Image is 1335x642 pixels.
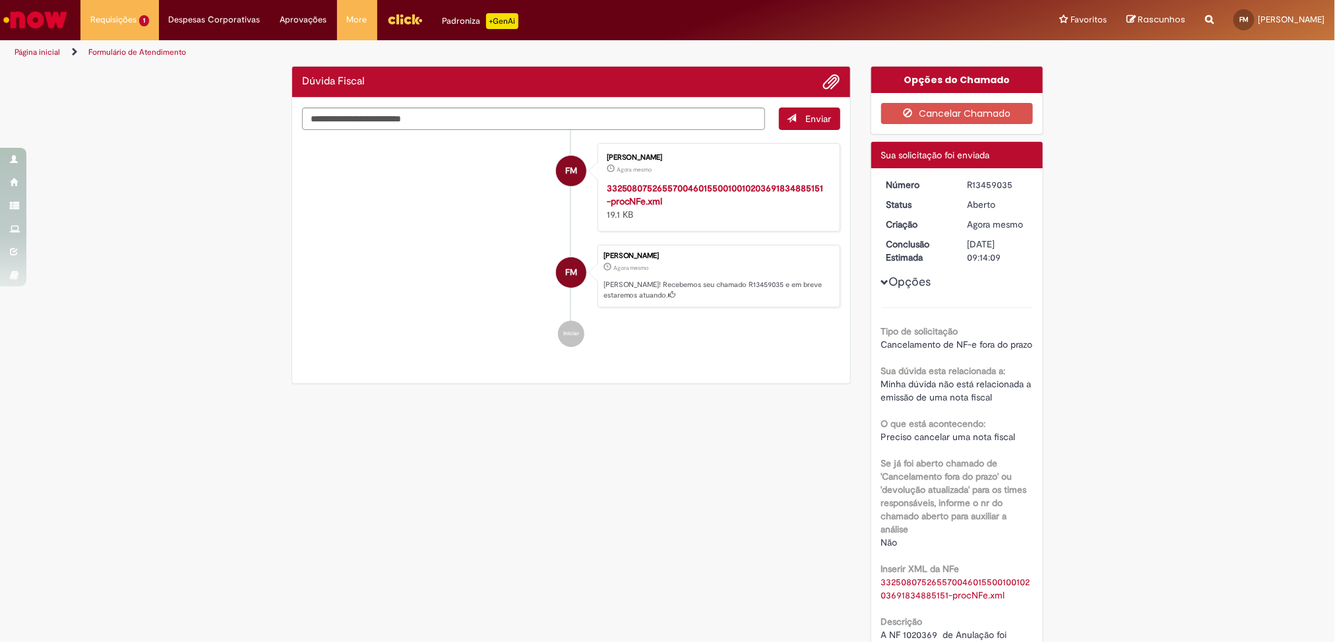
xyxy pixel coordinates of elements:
div: Fernando Da Rosa Moreira [556,257,586,288]
span: [PERSON_NAME] [1258,14,1325,25]
div: [DATE] 09:14:09 [967,238,1028,264]
button: Enviar [779,108,840,130]
span: Aprovações [280,13,327,26]
span: FM [565,155,577,187]
a: Página inicial [15,47,60,57]
span: Cancelamento de NF-e fora do prazo [881,338,1033,350]
h2: Dúvida Fiscal Histórico de tíquete [302,76,365,88]
span: Sua solicitação foi enviada [881,149,990,161]
dt: Conclusão Estimada [877,238,958,264]
img: click_logo_yellow_360x200.png [387,9,423,29]
textarea: Digite sua mensagem aqui... [302,108,765,130]
div: Aberto [967,198,1028,211]
div: [PERSON_NAME] [607,154,826,162]
div: R13459035 [967,178,1028,191]
a: Download de 33250807526557004601550010010203691834885151-procNFe.xml [881,576,1030,601]
b: Inserir XML da NFe [881,563,960,575]
b: O que está acontecendo: [881,418,986,430]
div: 28/08/2025 16:14:05 [967,218,1028,231]
span: More [347,13,367,26]
span: Agora mesmo [613,264,649,272]
dt: Número [877,178,958,191]
span: FM [1239,15,1249,24]
span: FM [565,257,577,288]
a: 33250807526557004601550010010203691834885151-procNFe.xml [607,182,824,207]
ul: Histórico de tíquete [302,130,840,361]
div: 19.1 KB [607,181,826,221]
dt: Criação [877,218,958,231]
div: Opções do Chamado [871,67,1043,93]
span: 1 [139,15,149,26]
div: Padroniza [443,13,518,29]
span: Enviar [806,113,832,125]
span: Despesas Corporativas [169,13,261,26]
span: Agora mesmo [617,166,652,174]
b: Se já foi aberto chamado de 'Cancelamento fora do prazo' ou 'devolução atualizada' para os times ... [881,457,1027,535]
p: [PERSON_NAME]! Recebemos seu chamado R13459035 e em breve estaremos atuando. [604,280,833,300]
span: Requisições [90,13,137,26]
b: Sua dúvida esta relacionada a: [881,365,1006,377]
time: 28/08/2025 16:14:05 [967,218,1023,230]
ul: Trilhas de página [10,40,880,65]
span: Preciso cancelar uma nota fiscal [881,431,1016,443]
b: Descrição [881,616,923,627]
p: +GenAi [486,13,518,29]
a: Rascunhos [1127,14,1185,26]
span: Minha dúvida não está relacionada a emissão de uma nota fiscal [881,378,1034,403]
a: Formulário de Atendimento [88,47,186,57]
button: Adicionar anexos [823,73,840,90]
li: Fernando Da Rosa Moreira [302,245,840,308]
span: Rascunhos [1138,13,1185,26]
button: Cancelar Chamado [881,103,1034,124]
div: Fernando Da Rosa Moreira [556,156,586,186]
dt: Status [877,198,958,211]
span: Não [881,536,898,548]
time: 28/08/2025 16:13:53 [617,166,652,174]
span: Favoritos [1071,13,1107,26]
span: Agora mesmo [967,218,1023,230]
img: ServiceNow [1,7,69,33]
time: 28/08/2025 16:14:05 [613,264,649,272]
b: Tipo de solicitação [881,325,958,337]
div: [PERSON_NAME] [604,252,833,260]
